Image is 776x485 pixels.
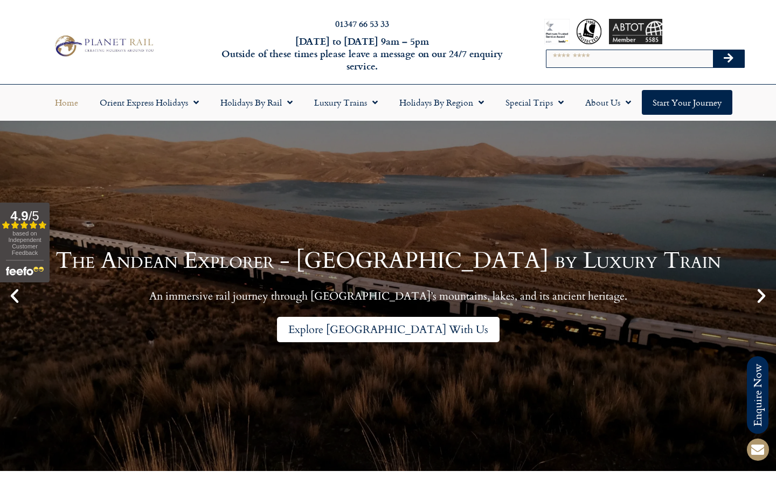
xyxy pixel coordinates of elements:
[56,289,721,303] p: An immersive rail journey through [GEOGRAPHIC_DATA]’s mountains, lakes, and its ancient heritage.
[44,90,89,115] a: Home
[303,90,389,115] a: Luxury Trains
[56,250,721,272] h1: The Andean Explorer - [GEOGRAPHIC_DATA] by Luxury Train
[389,90,495,115] a: Holidays by Region
[51,33,157,59] img: Planet Rail Train Holidays Logo
[277,317,500,342] a: Explore [GEOGRAPHIC_DATA] With Us
[752,287,771,305] div: Next slide
[713,50,744,67] button: Search
[335,17,389,30] a: 01347 66 53 33
[495,90,574,115] a: Special Trips
[5,90,771,115] nav: Menu
[574,90,642,115] a: About Us
[5,287,24,305] div: Previous slide
[210,35,515,73] h6: [DATE] to [DATE] 9am – 5pm Outside of these times please leave a message on our 24/7 enquiry serv...
[89,90,210,115] a: Orient Express Holidays
[210,90,303,115] a: Holidays by Rail
[642,90,732,115] a: Start your Journey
